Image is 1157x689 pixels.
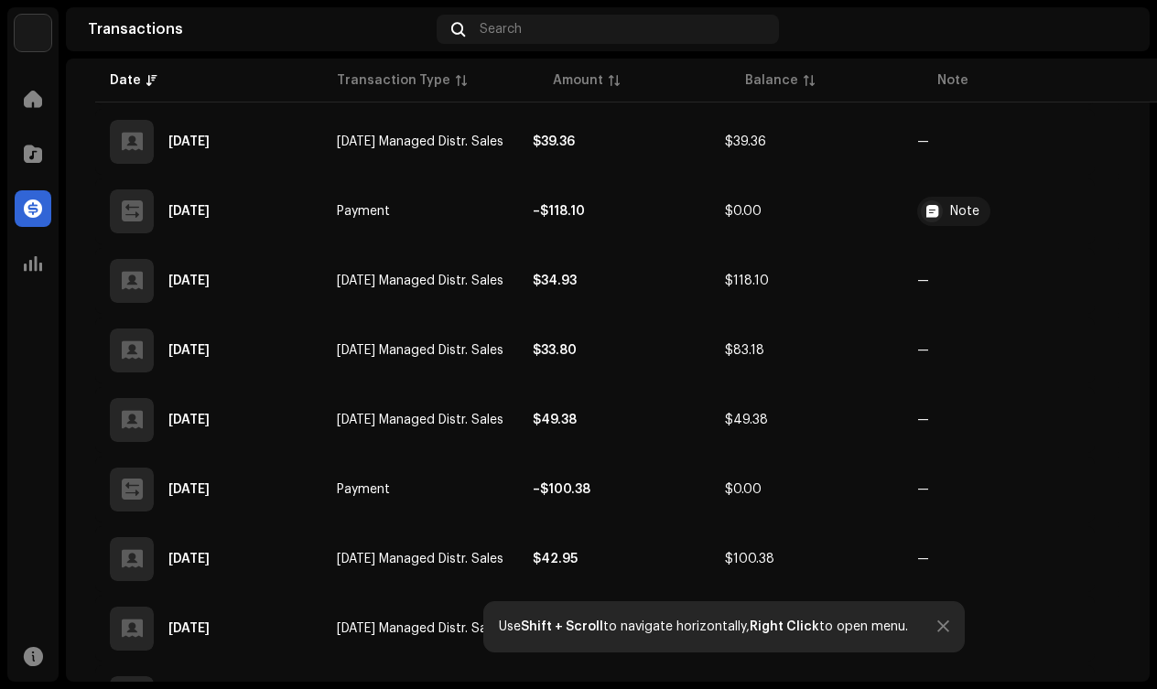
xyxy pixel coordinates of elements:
[533,135,575,148] strong: $39.36
[337,622,503,635] span: Feb 2025 Managed Distr. Sales
[337,344,503,357] span: May 2025 Managed Distr. Sales
[168,205,210,218] div: Jul 8, 2025
[499,619,908,634] div: Use to navigate horizontally, to open menu.
[725,275,769,287] span: $118.10
[480,22,522,37] span: Search
[533,344,577,357] strong: $33.80
[533,483,590,496] strong: –$100.38
[533,553,578,565] strong: $42.95
[110,71,141,90] div: Date
[725,205,762,218] span: $0.00
[337,414,503,426] span: Apr 2025 Managed Distr. Sales
[337,205,390,218] span: Payment
[750,620,819,633] strong: Right Click
[168,414,210,426] div: May 6, 2025
[950,205,979,218] div: Note
[533,205,585,218] strong: –$118.10
[168,135,210,148] div: Aug 7, 2025
[725,414,768,426] span: $49.38
[168,553,210,565] div: Apr 6, 2025
[725,483,762,496] span: $0.00
[917,344,929,357] re-a-table-badge: —
[917,414,929,426] re-a-table-badge: —
[337,275,503,287] span: Jun 2025 Managed Distr. Sales
[168,483,210,496] div: Apr 8, 2025
[533,275,577,287] strong: $34.93
[917,197,1080,226] span: Euphoria Autopay - 202506
[521,620,603,633] strong: Shift + Scroll
[745,71,798,90] div: Balance
[725,135,766,148] span: $39.36
[725,553,774,565] span: $100.38
[1098,15,1128,44] img: 4b0fd8dd-feb0-4180-9da5-a57c1c3de93f
[337,135,503,148] span: Jul 2025 Managed Distr. Sales
[168,275,210,287] div: Jul 6, 2025
[725,344,764,357] span: $83.18
[168,344,210,357] div: Jun 5, 2025
[917,553,929,565] re-a-table-badge: —
[337,553,503,565] span: Mar 2025 Managed Distr. Sales
[917,275,929,287] re-a-table-badge: —
[917,135,929,148] re-a-table-badge: —
[553,71,603,90] div: Amount
[15,15,51,51] img: de0d2825-999c-4937-b35a-9adca56ee094
[337,71,450,90] div: Transaction Type
[917,483,929,496] re-a-table-badge: —
[533,414,577,426] strong: $49.38
[88,22,429,37] div: Transactions
[168,622,210,635] div: Mar 6, 2025
[337,483,390,496] span: Payment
